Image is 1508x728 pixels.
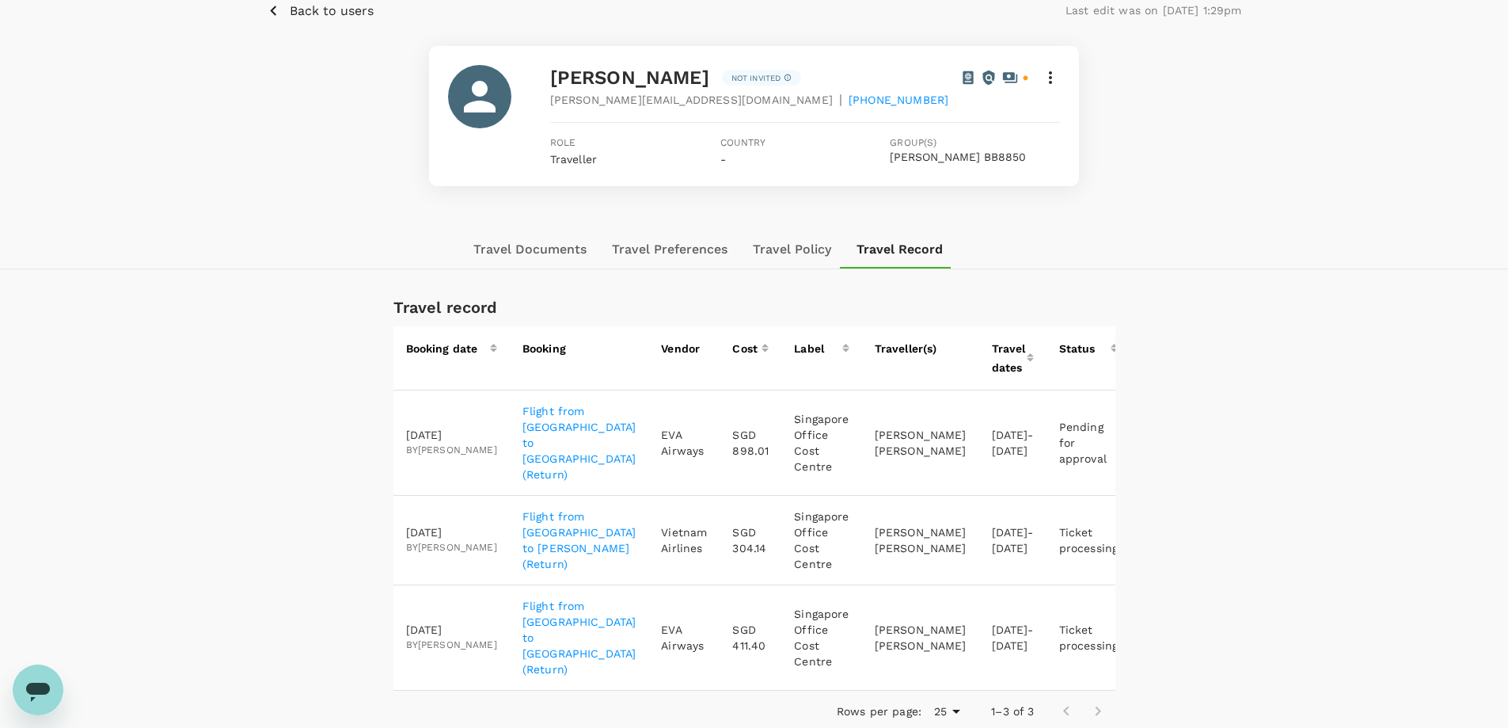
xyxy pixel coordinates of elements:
[740,231,844,269] button: Travel Policy
[13,665,63,715] iframe: Button to launch messaging window, conversation in progress
[406,427,497,443] p: [DATE]
[837,703,921,719] p: Rows per page:
[992,638,1034,654] p: [DATE]
[550,135,720,151] span: Role
[839,90,842,109] span: |
[992,339,1027,377] div: Travel dates
[731,72,781,84] p: Not invited
[992,443,1034,459] p: [DATE]
[550,67,709,89] span: [PERSON_NAME]
[406,622,497,638] p: [DATE]
[406,443,497,459] span: by [PERSON_NAME]
[550,92,833,108] span: [PERSON_NAME][EMAIL_ADDRESS][DOMAIN_NAME]
[1059,339,1111,358] div: Status
[406,524,497,540] p: [DATE]
[992,524,1034,540] p: [DATE] -
[862,326,979,391] th: Traveller(s)
[290,2,374,21] p: Back to users
[267,1,374,21] button: Back to users
[550,153,597,166] span: Traveller
[661,622,707,654] p: EVA Airways
[875,427,967,459] p: [PERSON_NAME] [PERSON_NAME]
[875,524,967,556] p: [PERSON_NAME] [PERSON_NAME]
[522,403,636,482] a: Flight from [GEOGRAPHIC_DATA] to [GEOGRAPHIC_DATA] (Return)
[461,231,599,269] button: Travel Documents
[890,135,1060,151] span: Group(s)
[510,326,649,391] th: Booking
[1059,524,1119,556] p: Ticket processing
[406,339,490,358] div: Booking date
[732,427,769,459] p: SGD 898.01
[991,703,1034,719] p: 1–3 of 3
[522,598,636,677] a: Flight from [GEOGRAPHIC_DATA] to [GEOGRAPHIC_DATA] (Return)
[661,524,707,556] p: Vietnam Airlines
[661,427,707,459] p: EVA Airways
[794,411,849,475] p: Singapore Office Cost Centre
[875,622,967,654] p: [PERSON_NAME] [PERSON_NAME]
[393,295,498,320] h6: Travel record
[992,622,1034,638] p: [DATE] -
[732,524,769,556] p: SGD 304.14
[928,700,966,723] div: 25
[992,427,1034,443] p: [DATE] -
[794,509,849,572] p: Singapore Office Cost Centre
[732,339,762,358] div: Cost
[890,151,1026,164] button: [PERSON_NAME] BB8850
[720,135,891,151] span: Country
[1065,2,1242,18] p: Last edit was on [DATE] 1:29pm
[732,622,769,654] p: SGD 411.40
[720,153,726,166] span: -
[844,231,955,269] button: Travel Record
[992,540,1034,556] p: [DATE]
[599,231,740,269] button: Travel Preferences
[522,509,636,572] a: Flight from [GEOGRAPHIC_DATA] to [PERSON_NAME] (Return)
[1059,622,1119,654] p: Ticket processing
[406,638,497,654] span: by [PERSON_NAME]
[794,339,841,358] div: Label
[794,606,849,669] p: Singapore Office Cost Centre
[849,92,948,108] span: [PHONE_NUMBER]
[1059,419,1119,467] p: Pending for approval
[406,540,497,556] span: by [PERSON_NAME]
[648,326,720,391] th: Vendor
